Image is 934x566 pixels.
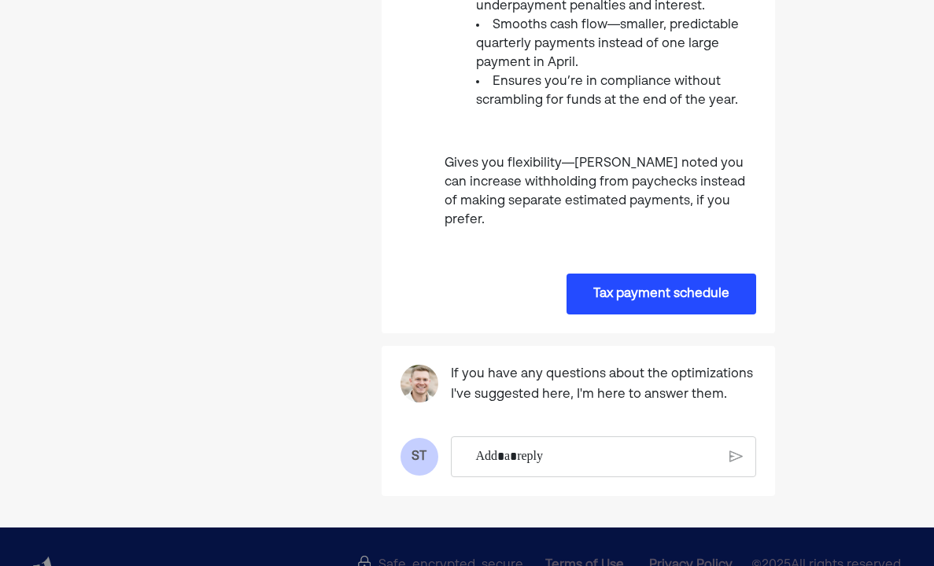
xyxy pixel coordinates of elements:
div: ST [401,438,438,476]
div: Rich Text Editor. Editing area: main [468,437,725,476]
li: Ensures you’re in compliance without scrambling for funds at the end of the year. [476,72,756,110]
button: Tax payment schedule [567,274,756,314]
pre: If you have any questions about the optimizations I've suggested here, I'm here to answer them. [451,365,756,405]
p: Gives you flexibility—[PERSON_NAME] noted you can increase withholding from paychecks instead of ... [445,154,756,230]
li: Smooths cash flow—smaller, predictable quarterly payments instead of one large payment in April. [476,16,756,72]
